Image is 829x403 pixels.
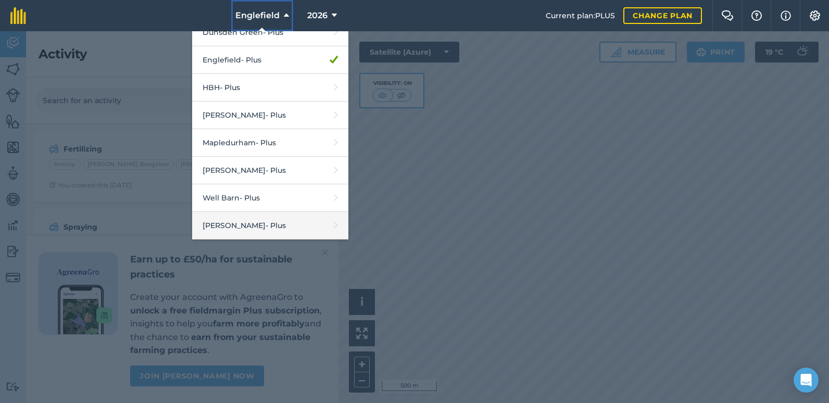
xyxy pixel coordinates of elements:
span: Current plan : PLUS [546,10,615,21]
img: A cog icon [809,10,821,21]
a: [PERSON_NAME]- Plus [192,212,348,240]
img: A question mark icon [750,10,763,21]
a: Englefield- Plus [192,46,348,74]
img: svg+xml;base64,PHN2ZyB4bWxucz0iaHR0cDovL3d3dy53My5vcmcvMjAwMC9zdmciIHdpZHRoPSIxNyIgaGVpZ2h0PSIxNy... [781,9,791,22]
div: Open Intercom Messenger [794,368,819,393]
a: Mapledurham- Plus [192,129,348,157]
span: 2026 [307,9,328,22]
a: [PERSON_NAME]- Plus [192,102,348,129]
span: Englefield [235,9,280,22]
img: Two speech bubbles overlapping with the left bubble in the forefront [721,10,734,21]
a: Change plan [623,7,702,24]
img: fieldmargin Logo [10,7,26,24]
a: [PERSON_NAME]- Plus [192,157,348,184]
a: Dunsden Green- Plus [192,19,348,46]
a: Well Barn- Plus [192,184,348,212]
a: HBH- Plus [192,74,348,102]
